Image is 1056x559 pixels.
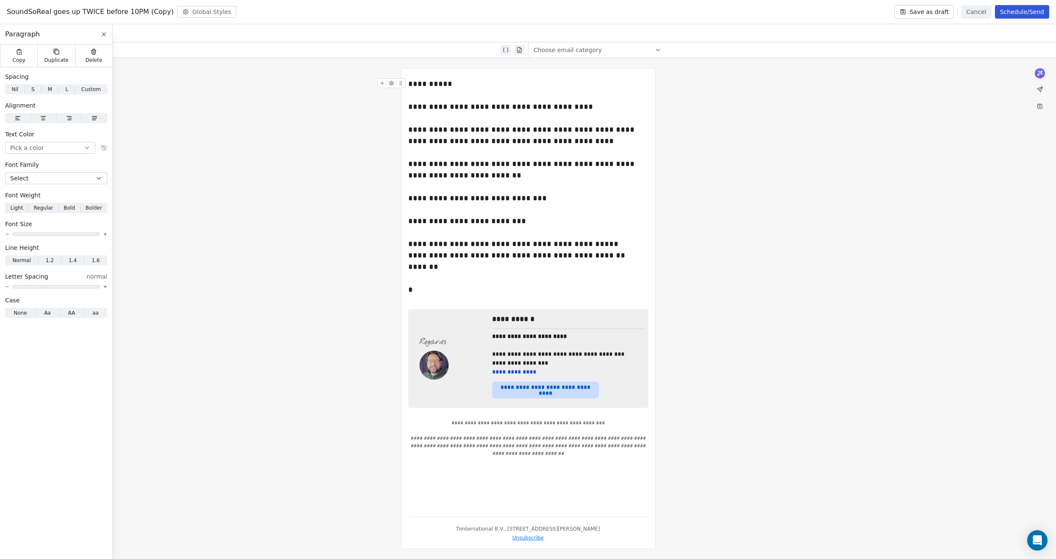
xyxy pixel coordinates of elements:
[5,272,48,281] span: Letter Spacing
[12,57,25,64] span: Copy
[5,29,40,39] span: Paragraph
[894,5,954,19] button: Save as draft
[995,5,1049,19] button: Schedule/Send
[5,296,20,304] span: Case
[46,257,54,264] span: 1.2
[65,86,68,93] span: L
[10,204,23,212] span: Light
[5,244,39,252] span: Line Height
[1027,530,1048,551] div: Open Intercom Messenger
[86,57,103,64] span: Delete
[64,204,75,212] span: Bold
[44,57,68,64] span: Duplicate
[5,161,39,169] span: Font Family
[11,86,18,93] span: Nil
[177,6,237,18] button: Global Styles
[12,257,31,264] span: Normal
[31,86,35,93] span: S
[10,174,28,183] span: Select
[5,191,41,199] span: Font Weight
[48,86,52,93] span: M
[68,309,75,317] span: AA
[92,309,99,317] span: aa
[534,46,602,54] span: Choose email category
[5,101,36,110] span: Alignment
[5,220,32,228] span: Font Size
[92,257,100,264] span: 1.6
[7,7,174,17] span: SoundSoReal goes up TWICE before 10PM (Copy)
[961,5,991,19] button: Cancel
[5,72,29,81] span: Spacing
[44,309,51,317] span: Aa
[5,142,95,154] button: Pick a color
[69,257,77,264] span: 1.4
[5,130,34,138] span: Text Color
[33,204,53,212] span: Regular
[81,86,101,93] span: Custom
[86,204,102,212] span: Bolder
[86,272,107,281] span: normal
[14,309,27,317] span: None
